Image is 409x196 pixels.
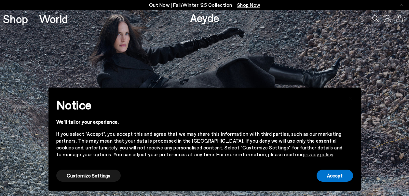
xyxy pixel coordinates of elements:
div: We'll tailor your experience. [56,119,343,125]
span: × [348,92,353,102]
button: Accept [317,170,353,182]
a: World [39,13,68,24]
a: 0 [396,15,403,22]
div: If you select "Accept", you accept this and agree that we may share this information with third p... [56,131,343,158]
p: Out Now | Fall/Winter ‘25 Collection [149,1,260,9]
button: Customize Settings [56,170,121,182]
span: Navigate to /collections/new-in [237,2,260,8]
span: 0 [403,17,406,21]
button: Close this notice [343,90,358,105]
h2: Notice [56,96,343,113]
a: Shop [3,13,28,24]
a: Aeyde [190,11,219,24]
a: privacy policy [303,151,333,157]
